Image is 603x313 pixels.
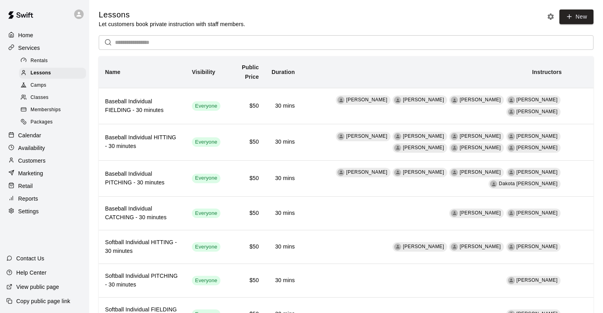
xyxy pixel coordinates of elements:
a: Calendar [6,129,83,141]
span: [PERSON_NAME] [517,277,558,283]
h6: Baseball Individual PITCHING - 30 minutes [105,170,179,187]
span: Lessons [31,69,51,77]
div: This service is visible to all of your customers [192,276,220,285]
a: Lessons [19,67,89,79]
div: Ian Fink [451,144,458,152]
div: Rentals [19,55,86,66]
span: Dakota [PERSON_NAME] [499,181,557,186]
h6: 30 mins [272,138,295,146]
a: Camps [19,80,89,92]
h6: 30 mins [272,102,295,110]
p: Home [18,31,33,39]
b: Public Price [242,64,259,80]
span: [PERSON_NAME] [403,133,444,139]
span: Memberships [31,106,61,114]
div: This service is visible to all of your customers [192,242,220,252]
div: Connor Riley [508,108,515,116]
span: [PERSON_NAME] [346,169,387,175]
div: Cory Harris [337,97,345,104]
span: [PERSON_NAME] [459,210,501,216]
a: New [559,9,593,24]
p: Marketing [18,169,43,177]
span: [PERSON_NAME] [459,145,501,150]
div: Gama Martinez [451,243,458,250]
h6: Baseball Individual FIELDING - 30 minutes [105,97,179,115]
p: Retail [18,182,33,190]
h6: $50 [233,138,259,146]
div: Lessons [19,68,86,79]
p: Contact Us [16,254,44,262]
div: This service is visible to all of your customers [192,137,220,147]
h6: 30 mins [272,276,295,285]
div: Packages [19,117,86,128]
div: Connor Riley [508,144,515,152]
div: Bradlee Fuhrhop [451,210,458,217]
b: Visibility [192,69,215,75]
div: Cory Harris [337,133,345,140]
h6: Softball Individual PITCHING - 30 minutes [105,272,179,289]
p: Help Center [16,269,46,277]
div: Jacob Viaene [508,210,515,217]
span: Everyone [192,102,220,110]
a: Home [6,29,83,41]
p: Settings [18,207,39,215]
div: Ian Fink [508,169,515,176]
div: This service is visible to all of your customers [192,174,220,183]
span: [PERSON_NAME] [403,145,444,150]
span: Rentals [31,57,48,65]
span: [PERSON_NAME] [459,244,501,249]
h6: $50 [233,243,259,251]
h6: $50 [233,209,259,218]
button: Lesson settings [545,11,557,23]
a: Rentals [19,55,89,67]
div: This service is visible to all of your customers [192,101,220,111]
div: Customers [6,155,83,167]
div: Jacob Viaene [394,144,401,152]
span: [PERSON_NAME] [517,97,558,102]
span: [PERSON_NAME] [403,97,444,102]
span: [PERSON_NAME] [517,210,558,216]
span: [PERSON_NAME] [459,133,501,139]
p: Availability [18,144,45,152]
div: Gama Martinez [451,97,458,104]
div: Ian Fink [508,97,515,104]
span: [PERSON_NAME] [517,109,558,114]
span: [PERSON_NAME] [346,97,387,102]
a: Packages [19,116,89,129]
span: [PERSON_NAME] [346,133,387,139]
a: Reports [6,193,83,205]
p: Services [18,44,40,52]
a: Availability [6,142,83,154]
div: Memberships [19,104,86,116]
a: Settings [6,205,83,217]
div: Cory Harris [394,243,401,250]
h6: Softball Individual HITTING - 30 minutes [105,238,179,256]
div: Bradlee Fuhrhop [394,133,401,140]
span: Everyone [192,175,220,182]
span: [PERSON_NAME] [517,244,558,249]
span: Everyone [192,210,220,217]
a: Services [6,42,83,54]
h6: $50 [233,276,259,285]
span: Everyone [192,277,220,285]
span: Packages [31,118,53,126]
p: Calendar [18,131,41,139]
span: [PERSON_NAME] [517,133,558,139]
p: View public page [16,283,59,291]
span: [PERSON_NAME] [459,97,501,102]
span: [PERSON_NAME] [403,244,444,249]
p: Reports [18,195,38,203]
div: Bradlee Fuhrhop [337,169,345,176]
a: Classes [19,92,89,104]
div: Bradlee Fuhrhop [394,97,401,104]
h6: 30 mins [272,209,295,218]
div: Maddie Power [508,277,515,284]
span: Camps [31,82,46,89]
h5: Lessons [99,9,245,20]
h6: Baseball Individual CATCHING - 30 minutes [105,205,179,222]
a: Retail [6,180,83,192]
